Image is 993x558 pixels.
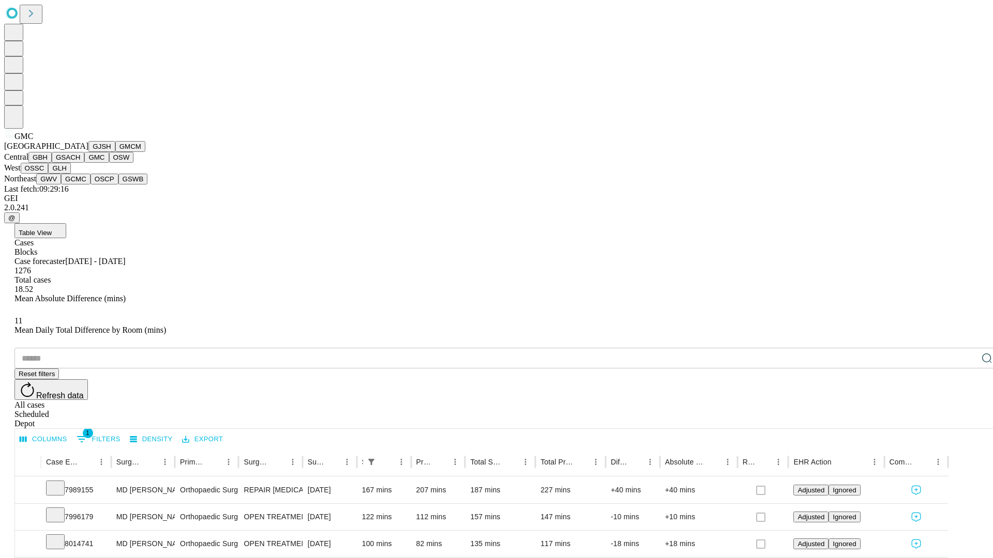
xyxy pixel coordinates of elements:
[757,455,771,469] button: Sort
[362,504,406,530] div: 122 mins
[720,455,735,469] button: Menu
[20,535,36,553] button: Expand
[4,184,69,193] span: Last fetch: 09:29:16
[308,504,352,530] div: [DATE]
[706,455,720,469] button: Sort
[362,458,363,466] div: Scheduled In Room Duration
[36,174,61,184] button: GWV
[14,326,166,334] span: Mean Daily Total Difference by Room (mins)
[890,458,915,466] div: Comments
[83,428,93,438] span: 1
[470,504,530,530] div: 157 mins
[17,431,70,447] button: Select columns
[665,477,732,503] div: +40 mins
[46,504,106,530] div: 7996179
[74,431,123,447] button: Show filters
[643,455,657,469] button: Menu
[61,174,91,184] button: GCMC
[665,531,732,557] div: +18 mins
[470,458,503,466] div: Total Scheduled Duration
[180,458,206,466] div: Primary Service
[4,163,21,172] span: West
[628,455,643,469] button: Sort
[931,455,945,469] button: Menu
[793,458,831,466] div: EHR Action
[793,538,829,549] button: Adjusted
[829,512,860,522] button: Ignored
[364,455,379,469] div: 1 active filter
[4,174,36,183] span: Northeast
[4,152,28,161] span: Central
[829,538,860,549] button: Ignored
[916,455,931,469] button: Sort
[380,455,394,469] button: Sort
[540,504,600,530] div: 147 mins
[4,203,989,212] div: 2.0.241
[179,431,225,447] button: Export
[325,455,340,469] button: Sort
[308,458,324,466] div: Surgery Date
[504,455,518,469] button: Sort
[14,294,126,303] span: Mean Absolute Difference (mins)
[833,540,856,548] span: Ignored
[14,275,51,284] span: Total cases
[20,508,36,526] button: Expand
[829,485,860,495] button: Ignored
[574,455,589,469] button: Sort
[362,477,406,503] div: 167 mins
[118,174,148,184] button: GSWB
[88,141,115,152] button: GJSH
[109,152,134,163] button: OSW
[364,455,379,469] button: Show filters
[416,477,460,503] div: 207 mins
[665,504,732,530] div: +10 mins
[743,458,756,466] div: Resolved in EHR
[19,229,52,237] span: Table View
[46,477,106,503] div: 7989155
[91,174,118,184] button: OSCP
[611,477,655,503] div: +40 mins
[470,477,530,503] div: 187 mins
[362,531,406,557] div: 100 mins
[793,485,829,495] button: Adjusted
[158,455,172,469] button: Menu
[221,455,236,469] button: Menu
[867,455,882,469] button: Menu
[207,455,221,469] button: Sort
[433,455,448,469] button: Sort
[127,431,175,447] button: Density
[46,531,106,557] div: 8014741
[470,531,530,557] div: 135 mins
[84,152,109,163] button: GMC
[14,285,33,293] span: 18.52
[65,257,125,266] span: [DATE] - [DATE]
[52,152,84,163] button: GSACH
[244,477,297,503] div: REPAIR [MEDICAL_DATA] OR [MEDICAL_DATA] [MEDICAL_DATA] AUTOGRAFT
[4,142,88,150] span: [GEOGRAPHIC_DATA]
[244,458,269,466] div: Surgery Name
[180,504,233,530] div: Orthopaedic Surgery
[48,163,70,174] button: GLH
[115,141,145,152] button: GMCM
[285,455,300,469] button: Menu
[21,163,49,174] button: OSSC
[540,531,600,557] div: 117 mins
[340,455,354,469] button: Menu
[611,531,655,557] div: -18 mins
[116,458,142,466] div: Surgeon Name
[116,477,170,503] div: MD [PERSON_NAME] [PERSON_NAME]
[833,455,847,469] button: Sort
[771,455,786,469] button: Menu
[798,513,824,521] span: Adjusted
[143,455,158,469] button: Sort
[611,504,655,530] div: -10 mins
[14,257,65,266] span: Case forecaster
[833,513,856,521] span: Ignored
[540,458,573,466] div: Total Predicted Duration
[14,379,88,400] button: Refresh data
[14,368,59,379] button: Reset filters
[8,214,16,222] span: @
[611,458,627,466] div: Difference
[416,504,460,530] div: 112 mins
[36,391,84,400] span: Refresh data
